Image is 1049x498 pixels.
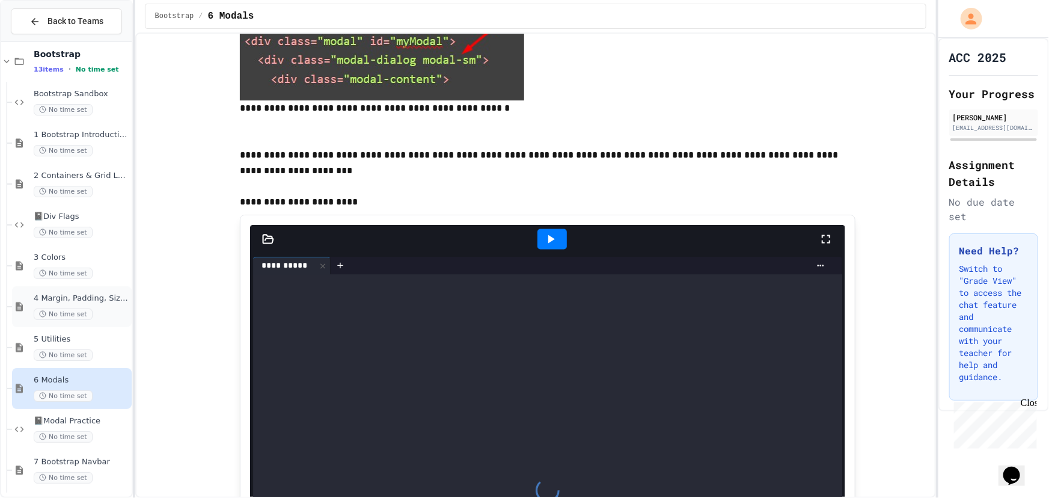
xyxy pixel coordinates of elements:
div: Chat with us now!Close [5,5,83,76]
span: 6 Modals [34,375,129,386]
button: Back to Teams [11,8,122,34]
iframe: chat widget [999,450,1037,486]
p: Switch to "Grade View" to access the chat feature and communicate with your teacher for help and ... [959,263,1028,383]
span: No time set [34,390,93,402]
span: Bootstrap [155,11,194,21]
span: 3 Colors [34,253,129,263]
span: 2 Containers & Grid Layout [34,171,129,181]
span: • [69,64,71,74]
div: No due date set [949,195,1038,224]
iframe: chat widget [949,398,1037,449]
div: My Account [948,5,985,32]
span: No time set [34,227,93,238]
span: 13 items [34,66,64,73]
span: No time set [34,472,93,484]
span: 4 Margin, Padding, Sizing [34,294,129,304]
span: No time set [34,186,93,197]
span: No time set [34,104,93,115]
span: Bootstrap Sandbox [34,89,129,99]
div: [PERSON_NAME] [953,112,1035,123]
span: No time set [34,309,93,320]
span: 📓Div Flags [34,212,129,222]
span: 7 Bootstrap Navbar [34,457,129,467]
span: 6 Modals [208,9,254,23]
h2: Your Progress [949,85,1038,102]
div: [EMAIL_ADDRESS][DOMAIN_NAME] [953,123,1035,132]
span: Bootstrap [34,49,129,60]
h1: ACC 2025 [949,49,1007,66]
span: No time set [34,431,93,443]
span: Back to Teams [47,15,103,28]
span: No time set [34,349,93,361]
span: No time set [76,66,119,73]
h2: Assignment Details [949,156,1038,190]
span: 5 Utilities [34,334,129,345]
span: No time set [34,145,93,156]
span: 📓Modal Practice [34,416,129,426]
h3: Need Help? [959,244,1028,258]
span: No time set [34,268,93,279]
span: 1 Bootstrap Introduction [34,130,129,140]
span: / [198,11,203,21]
